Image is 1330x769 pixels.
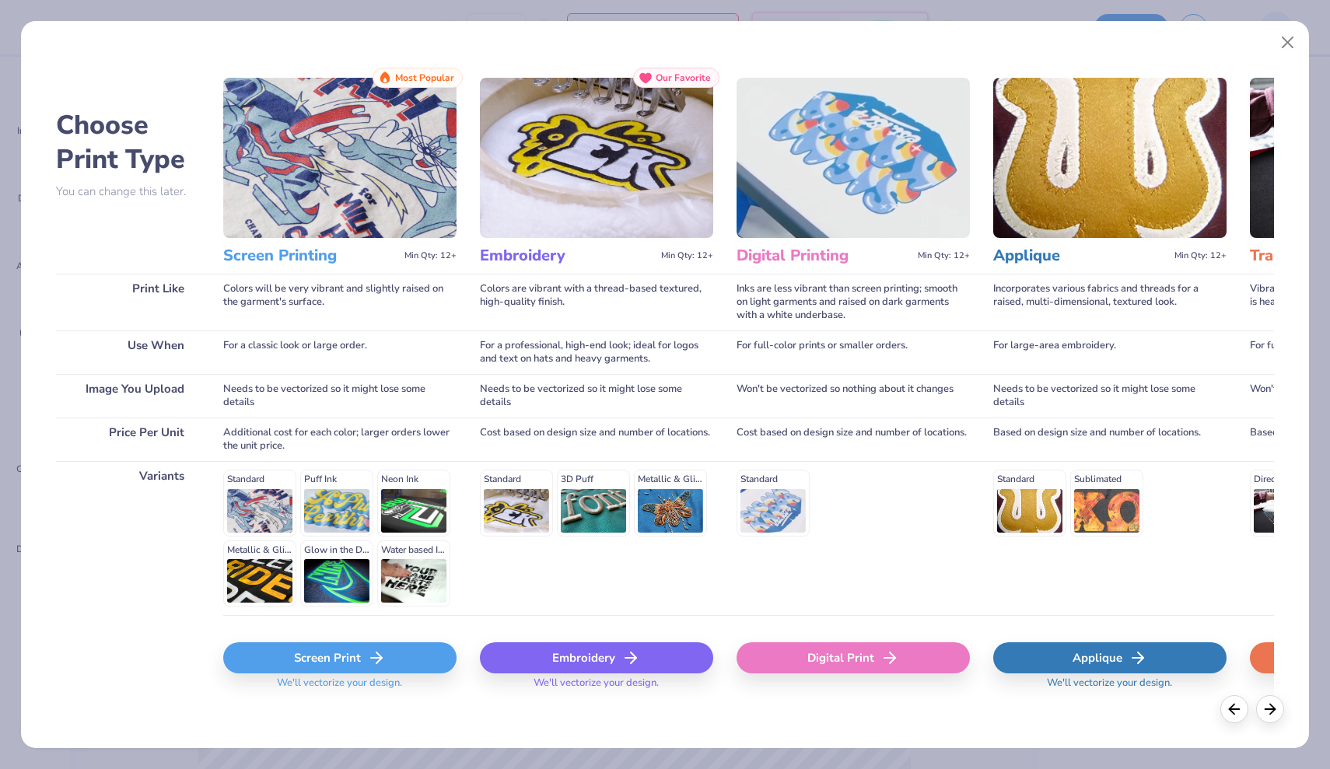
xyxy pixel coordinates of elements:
span: We'll vectorize your design. [1041,676,1178,699]
div: Use When [56,330,200,374]
div: Digital Print [737,642,970,673]
div: Embroidery [480,642,713,673]
img: Embroidery [480,78,713,238]
div: Inks are less vibrant than screen printing; smooth on light garments and raised on dark garments ... [737,274,970,330]
div: Additional cost for each color; larger orders lower the unit price. [223,418,457,461]
span: Our Favorite [656,72,711,83]
span: Most Popular [395,72,454,83]
span: Min Qty: 12+ [661,250,713,261]
span: We'll vectorize your design. [271,676,408,699]
div: Colors will be very vibrant and slightly raised on the garment's surface. [223,274,457,330]
span: Min Qty: 12+ [918,250,970,261]
div: Price Per Unit [56,418,200,461]
img: Applique [993,78,1227,238]
div: Cost based on design size and number of locations. [737,418,970,461]
div: Needs to be vectorized so it might lose some details [223,374,457,418]
button: Close [1273,28,1303,58]
div: For full-color prints or smaller orders. [737,330,970,374]
h2: Choose Print Type [56,108,200,177]
span: We'll vectorize your design. [527,676,665,699]
div: Applique [993,642,1227,673]
div: Incorporates various fabrics and threads for a raised, multi-dimensional, textured look. [993,274,1227,330]
h3: Embroidery [480,246,655,266]
span: Min Qty: 12+ [1174,250,1227,261]
img: Digital Printing [737,78,970,238]
div: Image You Upload [56,374,200,418]
div: For a professional, high-end look; ideal for logos and text on hats and heavy garments. [480,330,713,374]
div: Screen Print [223,642,457,673]
div: For large-area embroidery. [993,330,1227,374]
span: Min Qty: 12+ [404,250,457,261]
div: Needs to be vectorized so it might lose some details [993,374,1227,418]
div: For a classic look or large order. [223,330,457,374]
p: You can change this later. [56,185,200,198]
img: Screen Printing [223,78,457,238]
h3: Applique [993,246,1168,266]
h3: Screen Printing [223,246,398,266]
div: Colors are vibrant with a thread-based textured, high-quality finish. [480,274,713,330]
div: Print Like [56,274,200,330]
div: Based on design size and number of locations. [993,418,1227,461]
div: Won't be vectorized so nothing about it changes [737,374,970,418]
div: Needs to be vectorized so it might lose some details [480,374,713,418]
div: Variants [56,461,200,615]
h3: Digital Printing [737,246,912,266]
div: Cost based on design size and number of locations. [480,418,713,461]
